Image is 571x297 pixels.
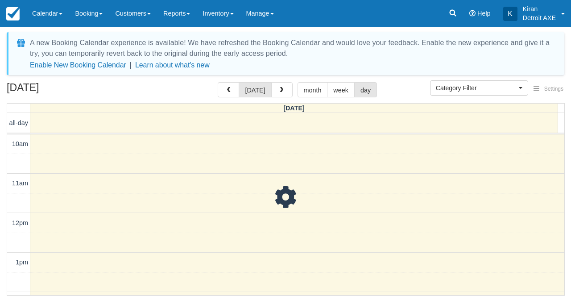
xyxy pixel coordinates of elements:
div: A new Booking Calendar experience is available! We have refreshed the Booking Calendar and would ... [30,38,554,59]
i: Help [469,10,476,17]
button: day [354,82,377,97]
span: Help [477,10,491,17]
div: K [503,7,517,21]
span: 12pm [12,219,28,226]
button: Category Filter [430,80,528,96]
span: [DATE] [283,105,305,112]
button: week [327,82,355,97]
span: 10am [12,140,28,147]
span: Settings [544,86,563,92]
span: 11am [12,180,28,187]
span: | [130,61,132,69]
button: month [298,82,328,97]
span: Category Filter [436,84,517,92]
p: Detroit AXE [523,13,556,22]
h2: [DATE] [7,82,120,99]
button: Settings [528,83,569,96]
img: checkfront-main-nav-mini-logo.png [6,7,20,21]
button: Enable New Booking Calendar [30,61,126,70]
span: 1pm [16,259,28,266]
p: Kiran [523,4,556,13]
a: Learn about what's new [135,61,210,69]
span: all-day [9,119,28,126]
button: [DATE] [239,82,271,97]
